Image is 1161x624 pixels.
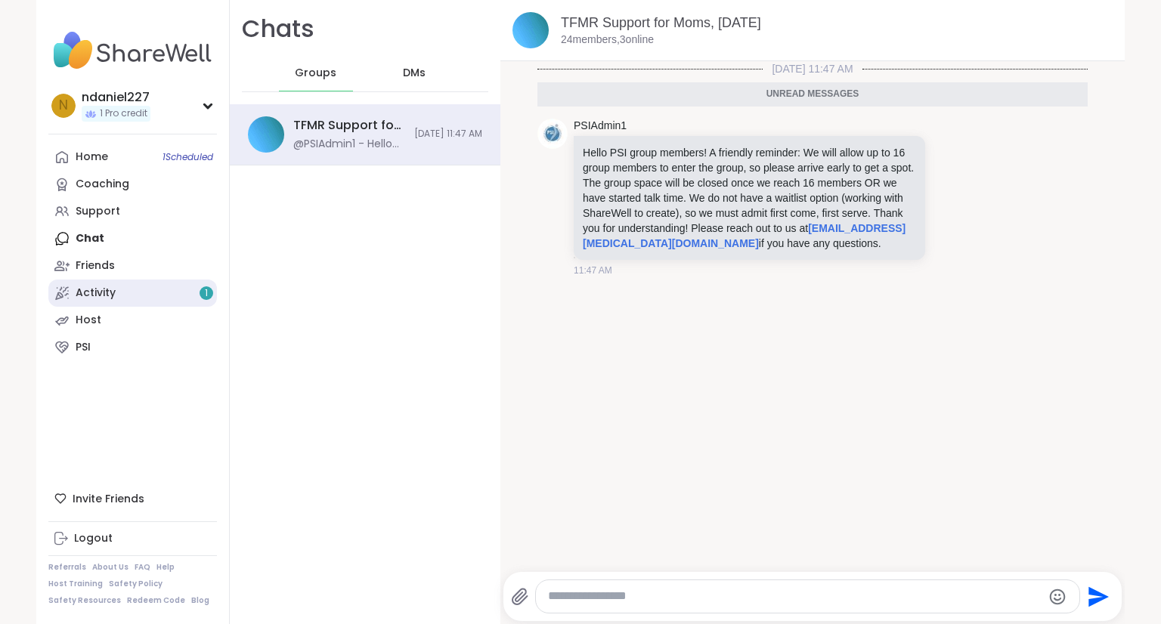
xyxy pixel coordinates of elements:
a: Blog [191,595,209,606]
a: TFMR Support for Moms, [DATE] [561,15,761,30]
span: 11:47 AM [574,264,612,277]
div: TFMR Support for Moms, [DATE] [293,117,405,134]
div: Coaching [76,177,129,192]
span: 1 Pro credit [100,107,147,120]
img: TFMR Support for Moms, Oct 09 [248,116,284,153]
button: Send [1080,579,1114,613]
a: Support [48,198,217,225]
a: Safety Resources [48,595,121,606]
div: Unread messages [537,82,1088,107]
p: 24 members, 3 online [561,32,654,48]
h1: Chats [242,12,314,46]
div: Logout [74,531,113,546]
a: Host [48,307,217,334]
a: Referrals [48,562,86,573]
a: Redeem Code [127,595,185,606]
span: DMs [403,66,426,81]
div: Support [76,204,120,219]
a: Activity1 [48,280,217,307]
a: Help [156,562,175,573]
span: 1 [205,287,208,300]
div: PSI [76,340,91,355]
a: About Us [92,562,128,573]
span: 1 Scheduled [163,151,213,163]
a: Friends [48,252,217,280]
textarea: Type your message [548,588,1042,604]
div: Activity [76,286,116,301]
div: Invite Friends [48,485,217,512]
span: n [59,96,68,116]
img: https://sharewell-space-live.sfo3.digitaloceanspaces.com/user-generated/e42d6320-9556-48a5-805f-b... [537,119,568,149]
div: @PSIAdmin1 - Hello PSI group members! A friendly reminder: We will allow up to 16 group members t... [293,137,405,152]
span: [DATE] 11:47 AM [763,61,862,76]
p: Hello PSI group members! A friendly reminder: We will allow up to 16 group members to enter the g... [583,145,916,251]
a: Host Training [48,579,103,589]
div: Host [76,313,101,328]
a: PSIAdmin1 [574,119,627,134]
span: Groups [295,66,336,81]
div: Home [76,150,108,165]
span: [DATE] 11:47 AM [414,128,482,141]
a: PSI [48,334,217,361]
img: TFMR Support for Moms, Oct 09 [512,12,549,48]
img: ShareWell Nav Logo [48,24,217,77]
a: Logout [48,525,217,552]
div: ndaniel227 [82,89,150,106]
a: FAQ [135,562,150,573]
a: Coaching [48,171,217,198]
div: Friends [76,258,115,273]
a: Home1Scheduled [48,144,217,171]
button: Emoji picker [1048,588,1067,606]
a: Safety Policy [109,579,163,589]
